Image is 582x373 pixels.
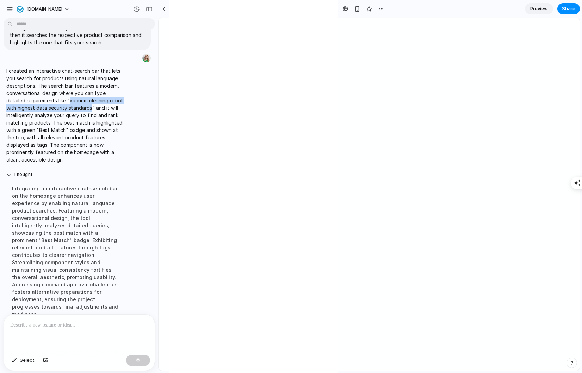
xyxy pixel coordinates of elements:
span: Share [562,5,575,12]
span: [DOMAIN_NAME] [26,6,62,13]
button: Share [557,3,580,14]
button: Select [8,355,38,366]
p: I created an interactive chat-search bar that lets you search for products using natural language... [6,67,124,163]
button: [DOMAIN_NAME] [14,4,73,15]
div: Integrating an interactive chat-search bar on the homepage enhances user experience by enabling n... [6,181,124,322]
p: "I am looking to buy a vacuum cleaning robot that has the highest data security standards in the ... [10,17,144,46]
a: Preview [525,3,553,14]
span: Preview [530,5,548,12]
span: Select [20,357,35,364]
